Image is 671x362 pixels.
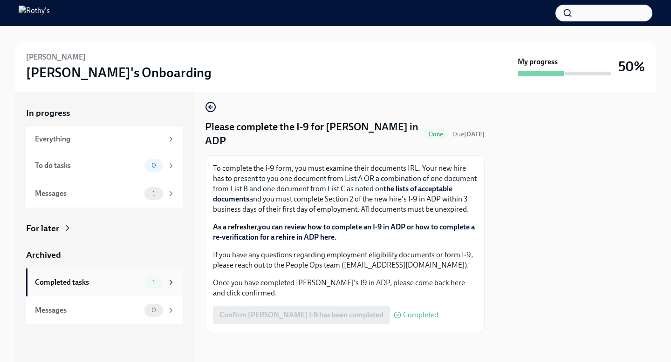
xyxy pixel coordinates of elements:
[147,279,161,286] span: 1
[213,163,477,215] p: To complete the I-9 form, you must examine their documents IRL. Your new hire has to present to y...
[213,222,475,241] strong: As a refresher,
[26,64,212,81] h3: [PERSON_NAME]'s Onboarding
[35,277,141,288] div: Completed tasks
[26,296,183,324] a: Messages0
[213,222,475,241] a: you can review how to complete an I-9 in ADP or how to complete a re-verification for a rehire in...
[19,6,50,20] img: Rothy's
[26,107,183,119] a: In progress
[146,307,162,314] span: 0
[213,278,477,298] p: Once you have completed [PERSON_NAME]'s I9 in ADP, please come back here and click confirmed.
[35,188,141,199] div: Messages
[213,250,477,270] p: If you have any questions regarding employment eligibility documents or form I-9, please reach ou...
[518,57,558,67] strong: My progress
[26,268,183,296] a: Completed tasks1
[35,161,141,171] div: To do tasks
[147,190,161,197] span: 1
[452,130,485,139] span: September 12th, 2025 11:00
[26,152,183,180] a: To do tasks0
[26,249,183,261] a: Archived
[35,134,163,144] div: Everything
[35,305,141,315] div: Messages
[146,162,162,169] span: 0
[26,127,183,152] a: Everything
[26,180,183,208] a: Messages1
[464,130,485,138] strong: [DATE]
[26,222,59,235] div: For later
[26,52,86,62] h6: [PERSON_NAME]
[403,311,438,319] span: Completed
[205,120,419,148] h4: Please complete the I-9 for [PERSON_NAME] in ADP
[423,131,449,138] span: Done
[452,130,485,138] span: Due
[618,58,645,75] h3: 50%
[26,222,183,235] a: For later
